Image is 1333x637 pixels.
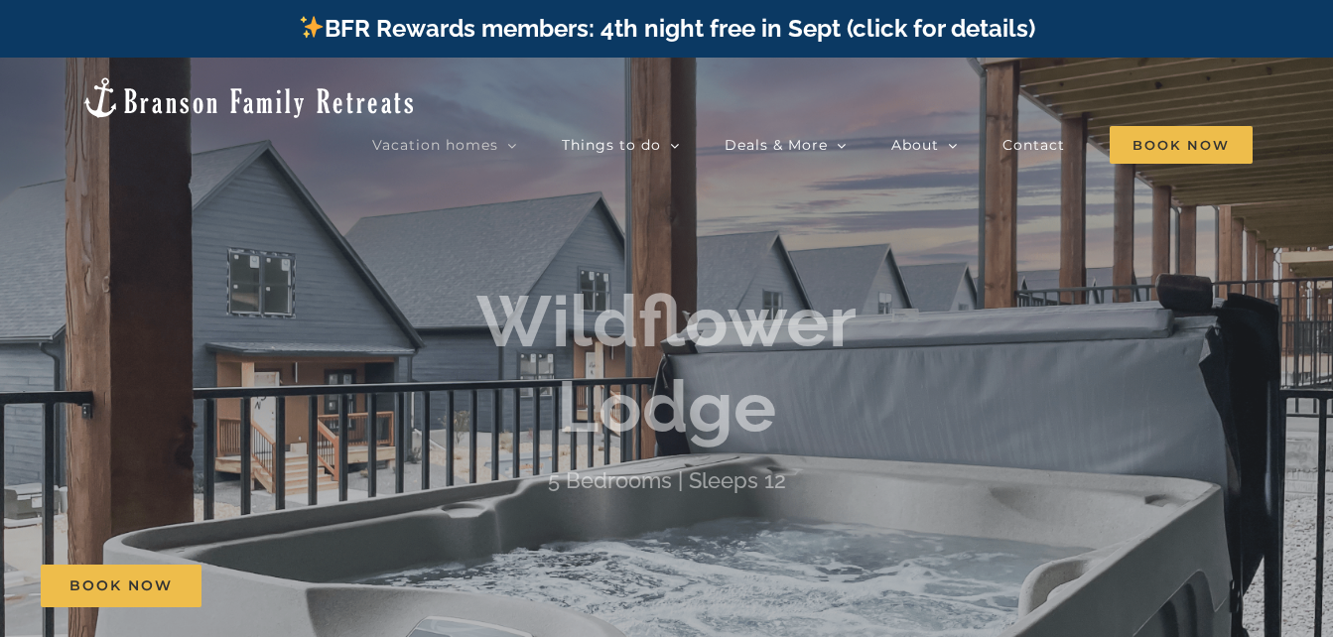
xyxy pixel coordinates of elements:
h4: 5 Bedrooms | Sleeps 12 [548,468,786,494]
img: Branson Family Retreats Logo [80,75,417,120]
a: BFR Rewards members: 4th night free in Sept (click for details) [298,14,1035,43]
b: Wildflower Lodge [476,279,857,448]
a: Deals & More [725,125,847,165]
span: About [891,138,939,152]
a: Contact [1002,125,1065,165]
a: Book Now [41,565,201,607]
a: Vacation homes [372,125,517,165]
span: Contact [1002,138,1065,152]
a: Things to do [562,125,680,165]
a: About [891,125,958,165]
img: ✨ [300,15,324,39]
span: Things to do [562,138,661,152]
span: Deals & More [725,138,828,152]
span: Book Now [69,577,173,594]
span: Vacation homes [372,138,498,152]
span: Book Now [1110,126,1253,164]
nav: Main Menu [372,125,1253,165]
